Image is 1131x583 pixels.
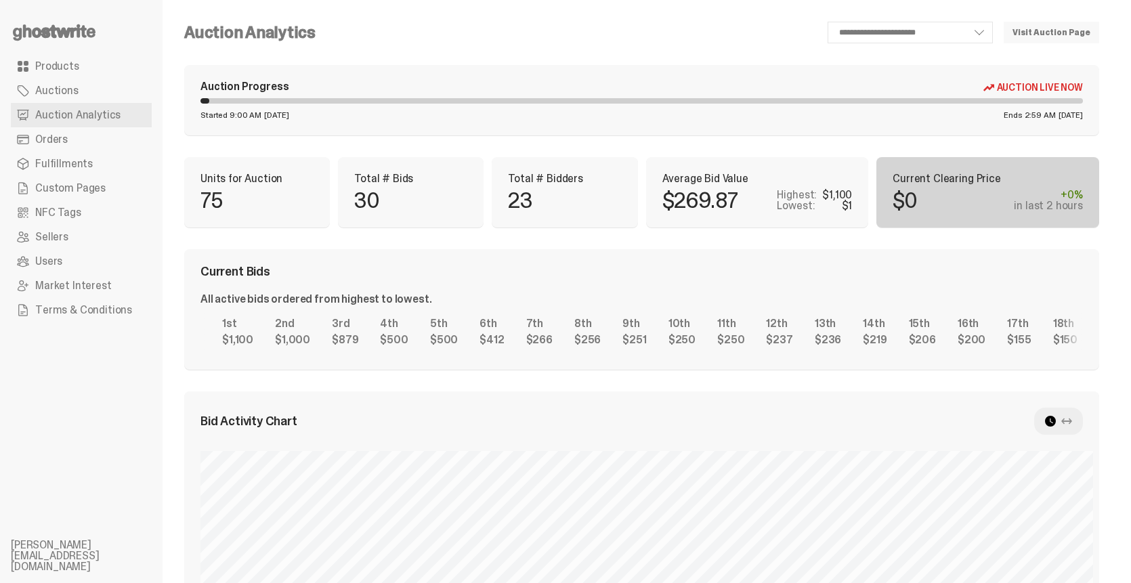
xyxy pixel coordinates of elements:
[35,280,112,291] span: Market Interest
[1053,318,1077,329] div: 18th
[200,190,222,211] p: 75
[777,200,815,211] p: Lowest:
[11,225,152,249] a: Sellers
[622,334,646,345] div: $251
[909,318,936,329] div: 15th
[662,190,738,211] p: $269.87
[354,190,379,211] p: 30
[479,318,504,329] div: 6th
[35,61,79,72] span: Products
[275,318,310,329] div: 2nd
[815,334,841,345] div: $236
[200,415,297,427] span: Bid Activity Chart
[11,249,152,274] a: Users
[1007,334,1031,345] div: $155
[35,207,81,218] span: NFC Tags
[11,274,152,298] a: Market Interest
[380,318,408,329] div: 4th
[35,110,121,121] span: Auction Analytics
[35,183,106,194] span: Custom Pages
[842,200,853,211] div: $1
[11,176,152,200] a: Custom Pages
[574,334,601,345] div: $256
[222,318,253,329] div: 1st
[380,334,408,345] div: $500
[717,318,744,329] div: 11th
[11,298,152,322] a: Terms & Conditions
[1004,111,1056,119] span: Ends 2:59 AM
[184,24,316,41] h4: Auction Analytics
[508,190,532,211] p: 23
[332,318,358,329] div: 3rd
[863,318,887,329] div: 14th
[275,334,310,345] div: $1,000
[1053,334,1077,345] div: $150
[200,81,289,93] div: Auction Progress
[815,318,841,329] div: 13th
[1007,318,1031,329] div: 17th
[662,173,853,184] p: Average Bid Value
[958,334,985,345] div: $200
[11,127,152,152] a: Orders
[11,200,152,225] a: NFC Tags
[11,152,152,176] a: Fulfillments
[1014,190,1083,200] div: +0%
[526,334,553,345] div: $266
[997,82,1083,93] span: Auction Live Now
[200,173,314,184] p: Units for Auction
[526,318,553,329] div: 7th
[11,103,152,127] a: Auction Analytics
[35,158,93,169] span: Fulfillments
[35,256,62,267] span: Users
[668,318,696,329] div: 10th
[354,173,467,184] p: Total # Bids
[574,318,601,329] div: 8th
[222,334,253,345] div: $1,100
[11,79,152,103] a: Auctions
[893,190,917,211] p: $0
[430,318,458,329] div: 5th
[200,294,431,305] div: All active bids ordered from highest to lowest.
[958,318,985,329] div: 16th
[200,111,261,119] span: Started 9:00 AM
[1014,200,1083,211] div: in last 2 hours
[11,540,173,572] li: [PERSON_NAME][EMAIL_ADDRESS][DOMAIN_NAME]
[777,190,817,200] p: Highest:
[909,334,936,345] div: $206
[1004,22,1099,43] a: Visit Auction Page
[332,334,358,345] div: $879
[508,173,621,184] p: Total # Bidders
[264,111,289,119] span: [DATE]
[766,334,792,345] div: $237
[893,173,1083,184] p: Current Clearing Price
[35,232,68,242] span: Sellers
[717,334,744,345] div: $250
[622,318,646,329] div: 9th
[822,190,852,200] div: $1,100
[430,334,458,345] div: $500
[11,54,152,79] a: Products
[863,334,887,345] div: $219
[1059,111,1083,119] span: [DATE]
[35,305,132,316] span: Terms & Conditions
[479,334,504,345] div: $412
[200,265,270,278] span: Current Bids
[35,85,79,96] span: Auctions
[35,134,68,145] span: Orders
[668,334,696,345] div: $250
[766,318,792,329] div: 12th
